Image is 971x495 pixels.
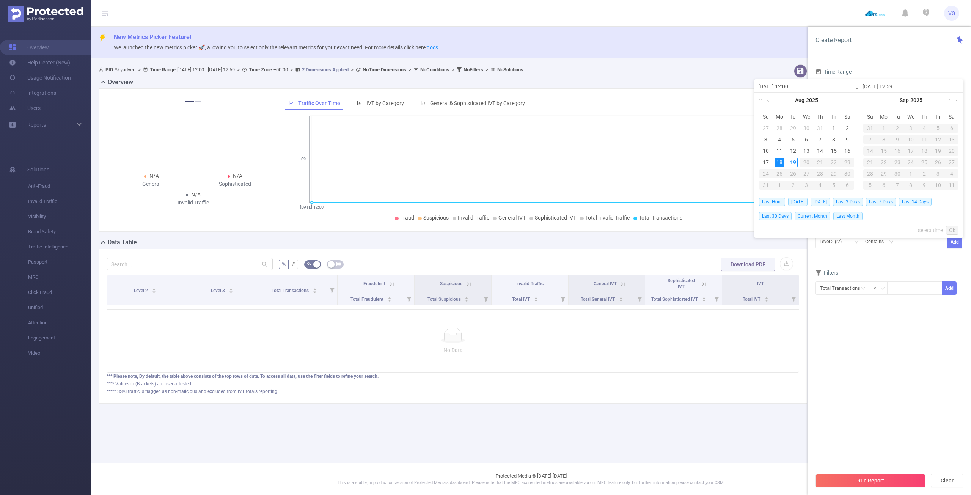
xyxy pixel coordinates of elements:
h2: Overview [108,78,133,87]
td: August 13, 2025 [800,145,814,157]
div: 31 [863,124,877,133]
span: Invalid Traffic [458,215,489,221]
td: October 3, 2025 [931,168,945,179]
td: September 20, 2025 [945,145,958,157]
span: Suspicious [423,215,449,221]
td: October 4, 2025 [945,168,958,179]
div: 18 [918,146,931,156]
td: September 4, 2025 [918,123,931,134]
span: > [349,67,356,72]
div: 14 [815,146,825,156]
span: New Metrics Picker Feature! [114,33,191,41]
td: August 2, 2025 [841,123,854,134]
div: Contains [865,236,889,248]
div: 2 [786,181,800,190]
td: September 3, 2025 [904,123,918,134]
th: Wed [904,111,918,123]
th: Sun [863,111,877,123]
div: 15 [877,146,891,156]
th: Fri [827,111,841,123]
td: August 19, 2025 [786,157,800,168]
td: September 28, 2025 [863,168,877,179]
td: August 31, 2025 [863,123,877,134]
td: August 25, 2025 [773,168,786,179]
td: October 5, 2025 [863,179,877,191]
div: 24 [904,158,918,167]
td: September 9, 2025 [891,134,904,145]
td: September 18, 2025 [918,145,931,157]
div: 5 [789,135,798,144]
td: August 15, 2025 [827,145,841,157]
b: No Conditions [420,67,449,72]
span: Total Invalid Traffic [585,215,630,221]
div: 4 [775,135,784,144]
td: September 21, 2025 [863,157,877,168]
span: Last 3 Days [833,198,863,206]
a: docs [427,44,438,50]
div: 23 [841,158,854,167]
div: 19 [931,146,945,156]
td: September 17, 2025 [904,145,918,157]
span: General IVT [498,215,526,221]
a: Usage Notification [9,70,71,85]
div: 8 [829,135,838,144]
div: 3 [800,181,814,190]
th: Fri [931,111,945,123]
th: Thu [918,111,931,123]
span: Mo [773,113,786,120]
td: August 30, 2025 [841,168,854,179]
span: Last 30 Days [759,212,792,220]
div: 27 [800,169,814,178]
span: Last 14 Days [899,198,932,206]
input: Start date [758,82,855,91]
span: Skyadvert [DATE] 12:00 - [DATE] 12:59 +00:00 [99,67,523,72]
span: Sophisticated IVT [535,215,576,221]
div: 7 [863,135,877,144]
div: 12 [789,146,798,156]
button: Add [942,281,957,295]
div: 30 [802,124,811,133]
span: Brand Safety [28,224,91,239]
div: 20 [945,146,958,156]
div: 4 [813,181,827,190]
span: Engagement [28,330,91,346]
span: Sa [945,113,958,120]
span: General & Sophisticated IVT by Category [430,100,525,106]
span: MRC [28,270,91,285]
div: 21 [813,158,827,167]
span: We [800,113,814,120]
span: Last Month [833,212,863,220]
button: Clear [931,474,963,487]
div: 21 [863,158,877,167]
tspan: [DATE] 12:00 [300,205,324,210]
div: 1 [904,169,918,178]
button: 1 [185,101,194,102]
i: icon: down [889,240,894,245]
td: October 8, 2025 [904,179,918,191]
span: Traffic Intelligence [28,239,91,255]
i: icon: table [336,262,341,266]
b: Time Zone: [249,67,273,72]
td: August 24, 2025 [759,168,773,179]
button: 2 [195,101,201,102]
td: September 25, 2025 [918,157,931,168]
td: September 6, 2025 [841,179,854,191]
div: 28 [813,169,827,178]
div: 15 [829,146,838,156]
div: 13 [802,146,811,156]
div: 29 [789,124,798,133]
div: 4 [945,169,958,178]
td: September 5, 2025 [931,123,945,134]
span: Traffic Over Time [298,100,340,106]
span: Attention [28,315,91,330]
span: Tu [786,113,800,120]
div: 5 [827,181,841,190]
div: 3 [761,135,770,144]
td: September 16, 2025 [891,145,904,157]
span: > [483,67,490,72]
td: August 16, 2025 [841,145,854,157]
td: August 14, 2025 [813,145,827,157]
b: No Filters [464,67,483,72]
div: 14 [863,146,877,156]
span: VG [948,6,955,21]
